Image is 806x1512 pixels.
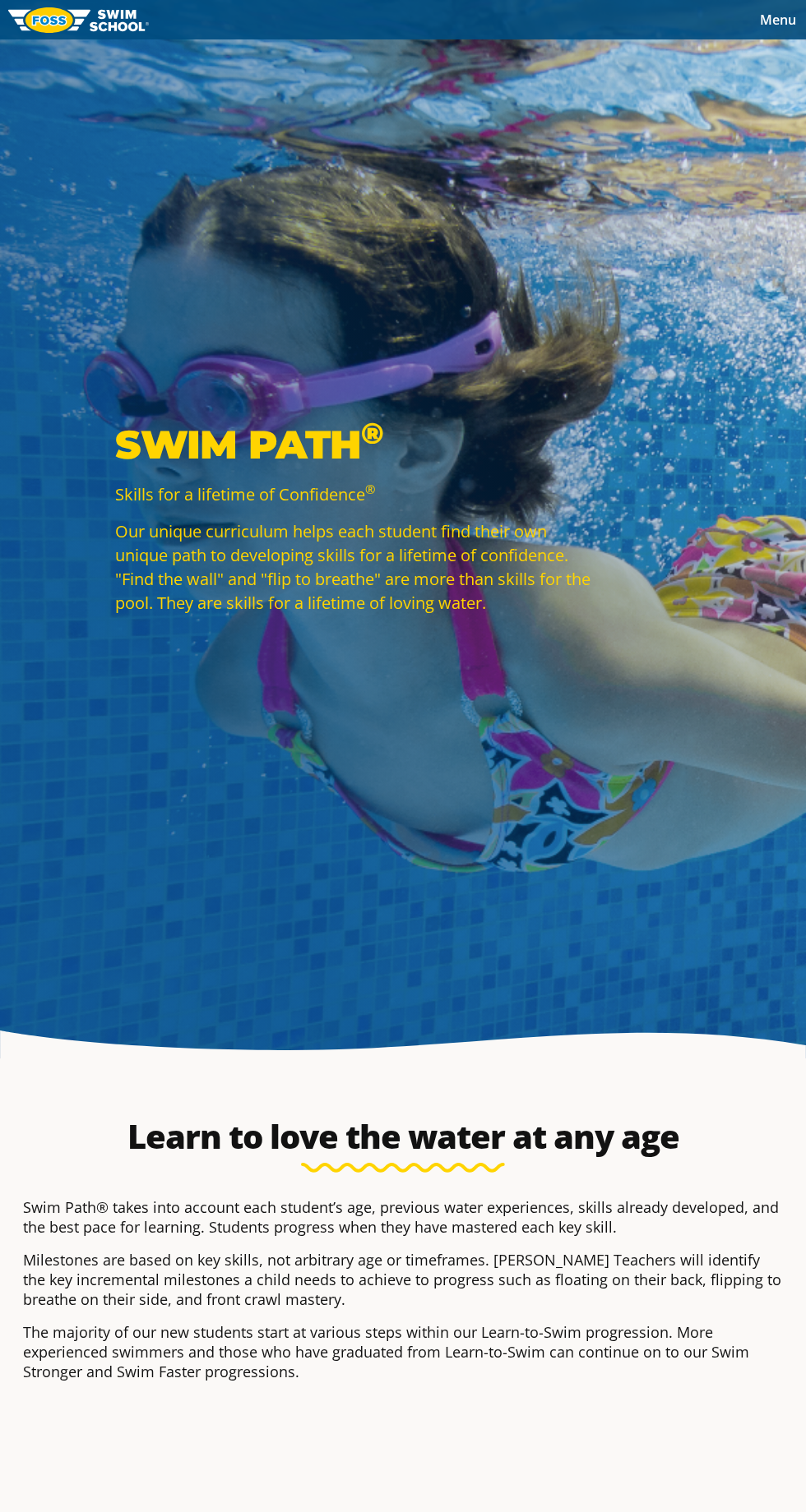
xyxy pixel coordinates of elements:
[361,415,383,451] sup: ®
[115,519,592,615] p: Our unique curriculum helps each student find their own unique path to developing skills for a li...
[760,11,796,29] span: Menu
[23,1197,783,1237] p: Swim Path® takes into account each student’s age, previous water experiences, skills already deve...
[115,420,592,469] p: Swim Path
[750,7,806,32] button: Toggle navigation
[23,1250,783,1309] p: Milestones are based on key skills, not arbitrary age or timeframes. [PERSON_NAME] Teachers will ...
[115,482,592,506] p: Skills for a lifetime of Confidence
[23,1322,783,1381] p: The majority of our new students start at various steps within our Learn-to-Swim progression. Mor...
[365,481,375,497] sup: ®
[8,7,149,33] img: FOSS Swim School Logo
[15,1117,791,1156] h2: Learn to love the water at any age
